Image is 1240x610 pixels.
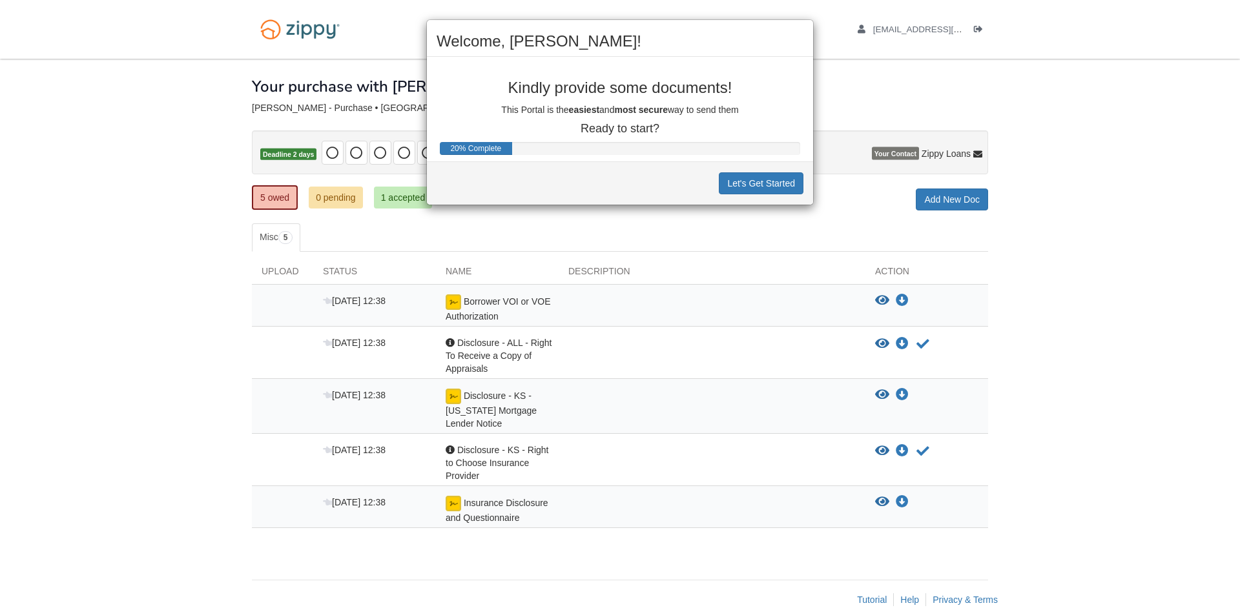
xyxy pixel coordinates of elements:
[437,79,803,96] p: Kindly provide some documents!
[437,103,803,116] p: This Portal is the and way to send them
[440,142,512,155] div: Progress Bar
[437,33,803,50] h2: Welcome, [PERSON_NAME]!
[569,105,599,115] b: easiest
[719,172,803,194] button: Let's Get Started
[437,123,803,136] p: Ready to start?
[614,105,667,115] b: most secure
